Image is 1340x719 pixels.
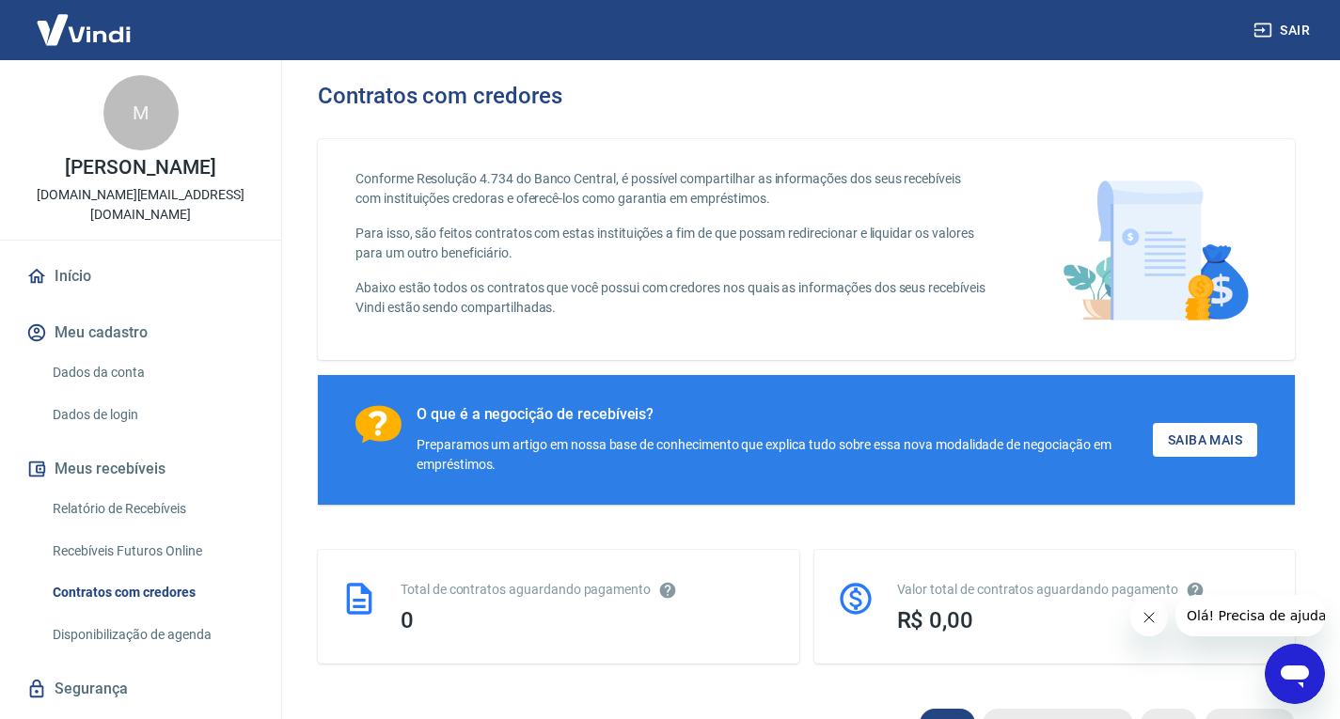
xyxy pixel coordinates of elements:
p: Abaixo estão todos os contratos que você possui com credores nos quais as informações dos seus re... [355,278,986,318]
p: [PERSON_NAME] [65,158,215,178]
svg: O valor comprometido não se refere a pagamentos pendentes na Vindi e sim como garantia a outras i... [1186,581,1205,600]
a: Saiba Mais [1153,423,1257,458]
a: Início [23,256,259,297]
div: O que é a negocição de recebíveis? [417,405,1153,424]
button: Sair [1250,13,1317,48]
a: Dados da conta [45,353,259,392]
svg: Esses contratos não se referem à Vindi, mas sim a outras instituições. [658,581,677,600]
div: M [103,75,179,150]
img: main-image.9f1869c469d712ad33ce.png [1053,169,1257,330]
a: Recebíveis Futuros Online [45,532,259,571]
button: Meu cadastro [23,312,259,353]
iframe: Mensagem da empresa [1175,595,1325,636]
iframe: Botão para abrir a janela de mensagens [1265,644,1325,704]
a: Dados de login [45,396,259,434]
h3: Contratos com credores [318,83,562,109]
p: Conforme Resolução 4.734 do Banco Central, é possível compartilhar as informações dos seus recebí... [355,169,986,209]
a: Contratos com credores [45,573,259,612]
p: [DOMAIN_NAME][EMAIL_ADDRESS][DOMAIN_NAME] [15,185,266,225]
img: Ícone com um ponto de interrogação. [355,405,402,444]
p: Para isso, são feitos contratos com estas instituições a fim de que possam redirecionar e liquida... [355,224,986,263]
button: Meus recebíveis [23,448,259,490]
div: Valor total de contratos aguardando pagamento [897,580,1273,600]
iframe: Fechar mensagem [1130,599,1168,636]
div: Total de contratos aguardando pagamento [401,580,777,600]
a: Segurança [23,668,259,710]
div: 0 [401,607,777,633]
a: Relatório de Recebíveis [45,490,259,528]
img: Vindi [23,1,145,58]
a: Disponibilização de agenda [45,616,259,654]
div: Preparamos um artigo em nossa base de conhecimento que explica tudo sobre essa nova modalidade de... [417,435,1153,475]
span: R$ 0,00 [897,607,974,633]
span: Olá! Precisa de ajuda? [11,13,158,28]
